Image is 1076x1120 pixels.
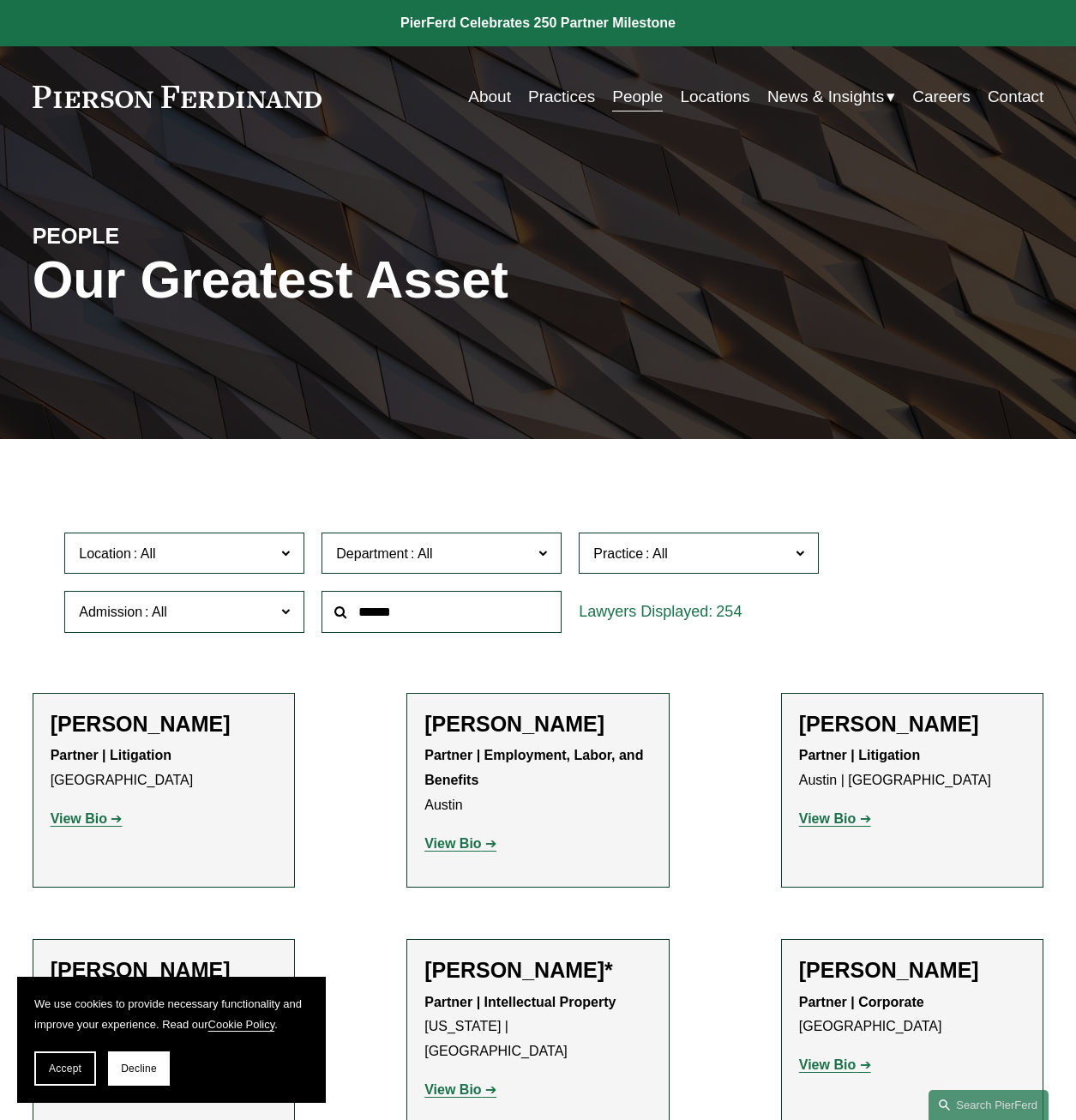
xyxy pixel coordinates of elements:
h2: [PERSON_NAME] [51,711,278,737]
strong: Partner | Corporate [799,995,924,1009]
span: Practice [593,546,643,561]
a: Locations [680,81,749,113]
h4: PEOPLE [33,223,286,250]
a: Contact [988,81,1043,113]
h2: [PERSON_NAME] [799,711,1026,737]
strong: Partner | Litigation [799,748,920,762]
a: People [612,81,663,113]
a: Search this site [929,1090,1049,1120]
h2: [PERSON_NAME] [51,957,278,983]
strong: Partner | Litigation [51,748,171,762]
h2: [PERSON_NAME] [799,957,1026,983]
strong: View Bio [424,836,481,851]
a: View Bio [424,1082,496,1097]
p: [GEOGRAPHIC_DATA] [51,744,278,793]
button: Accept [34,1051,96,1086]
strong: View Bio [51,811,107,826]
span: News & Insights [767,82,884,111]
a: View Bio [424,836,496,851]
p: We use cookies to provide necessary functionality and improve your experience. Read our . [34,994,309,1034]
span: Department [336,546,408,561]
strong: View Bio [799,1057,856,1072]
span: Location [79,546,131,561]
strong: Partner | Employment, Labor, and Benefits [424,748,647,787]
strong: Partner | Intellectual Property [424,995,616,1009]
a: About [468,81,511,113]
span: Decline [121,1063,157,1075]
strong: View Bio [424,1082,481,1097]
h2: [PERSON_NAME] [424,711,652,737]
a: View Bio [799,811,871,826]
button: Decline [108,1051,170,1086]
p: Austin | [GEOGRAPHIC_DATA] [799,744,1026,793]
strong: View Bio [799,811,856,826]
a: Careers [912,81,971,113]
a: folder dropdown [767,81,895,113]
a: View Bio [799,1057,871,1072]
span: 254 [716,603,742,620]
span: Accept [49,1063,81,1075]
h2: [PERSON_NAME]* [424,957,652,983]
section: Cookie banner [17,977,326,1103]
p: [US_STATE] | [GEOGRAPHIC_DATA] [424,991,652,1064]
p: [GEOGRAPHIC_DATA] [799,991,1026,1040]
h1: Our Greatest Asset [33,250,706,310]
p: Austin [424,744,652,817]
a: Cookie Policy [208,1018,275,1031]
a: Practices [528,81,595,113]
a: View Bio [51,811,123,826]
span: Admission [79,605,142,619]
